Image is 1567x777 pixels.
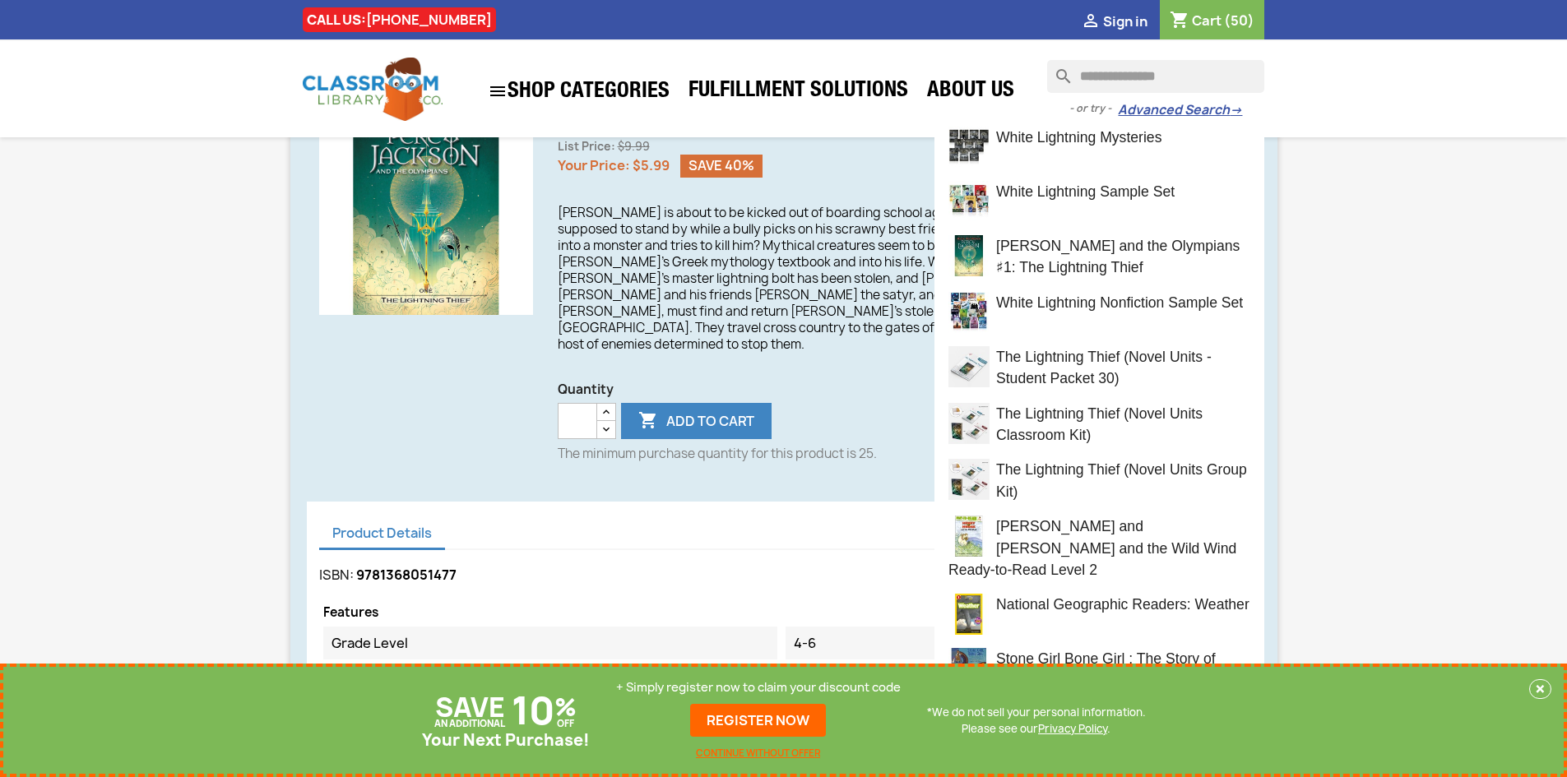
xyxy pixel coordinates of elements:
p: The minimum purchase quantity for this product is 25. [558,446,1249,462]
span: (50) [1224,12,1254,30]
i: search [1047,60,1067,80]
span: White Lightning Mysteries [996,129,1161,146]
i:  [638,412,658,432]
img: percy-jackson-and-the-olympians-1-the-lightning-thief.jpg [948,235,990,276]
i:  [1081,12,1101,32]
span: $9.99 [618,139,650,154]
span: $5.99 [633,156,670,174]
span: Save 40% [680,155,763,178]
span: List Price: [558,139,615,154]
img: national-geographic-readers-weather.jpg [948,594,990,635]
img: lightning-thief-the-novel-units-classroom-kit.jpg [948,403,990,444]
a: Shopping cart link containing 50 product(s) [1170,12,1254,30]
a: SHOP CATEGORIES [480,73,678,109]
img: lightning-thief-the-novel-units-group-kit.jpg [948,459,990,500]
a: Fulfillment Solutions [680,76,916,109]
a: [PHONE_NUMBER] [366,11,492,29]
span: White Lightning Nonfiction Sample Set [996,294,1243,311]
p: Features [323,606,1249,620]
a: About Us [919,76,1022,109]
div: CALL US: [303,7,496,32]
span: National Geographic Readers: Weather [996,596,1249,613]
input: Search [1047,60,1264,93]
a: Advanced Search→ [1118,102,1242,118]
img: white-lightning-mysteries.jpg [948,127,990,168]
span: Sign in [1103,12,1147,30]
img: henry-and-mudge-and-the-wild-wind.jpg [948,516,990,557]
i:  [488,81,508,101]
span: The Lightning Thief (Novel Units Group Kit) [996,461,1247,499]
span: Quantity [558,382,1249,398]
a: Product Details [319,518,445,550]
img: stone-girl-bone-girl-the-story-of-mary.jpg [948,648,990,689]
p: [PERSON_NAME] is about to be kicked out of boarding school again—he can't seem to stay out of tro... [558,205,1249,353]
button: Add to cart [621,403,772,439]
dd: 4-6 [786,627,1240,659]
span: - or try - [1069,100,1118,117]
span: 9781368051477 [356,566,457,584]
a:  Sign in [1081,12,1147,30]
img: Classroom Library Company [303,58,443,121]
input: Quantity [558,403,597,439]
span: White Lightning Sample Set [996,183,1175,200]
span: [PERSON_NAME] and the Olympians ♯1: The Lightning Thief [996,238,1240,275]
span: Your Price: [558,156,630,174]
img: lightning-thief-the-novel-units-student-packet-30.jpg [948,346,990,387]
span: Cart [1192,12,1222,30]
span: The Lightning Thief (Novel Units Classroom Kit) [996,405,1203,443]
span: [PERSON_NAME] and [PERSON_NAME] and the Wild Wind Ready-to-Read Level 2 [948,518,1236,578]
i: shopping_cart [1170,12,1189,31]
img: white-lightning-nonfiction-sample-set.jpg [948,292,990,333]
span: → [1230,102,1242,118]
dt: Grade Level [323,627,778,659]
label: ISBN: [319,567,354,583]
img: white-lightning-sample-set.jpg [948,181,990,222]
span: Stone Girl Bone Girl : The Story of [PERSON_NAME] [996,650,1216,688]
span: The Lightning Thief (Novel Units - Student Packet 30) [996,349,1212,386]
